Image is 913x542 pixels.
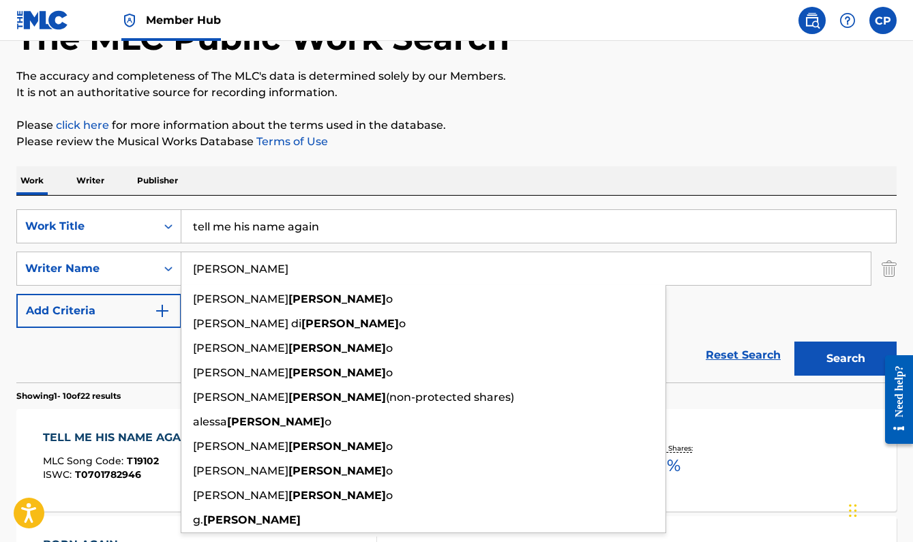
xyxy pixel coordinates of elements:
strong: [PERSON_NAME] [288,342,386,355]
strong: [PERSON_NAME] [227,415,325,428]
span: o [386,440,393,453]
p: It is not an authoritative source for recording information. [16,85,897,101]
form: Search Form [16,209,897,382]
span: MLC Song Code : [43,455,127,467]
img: search [804,12,820,29]
iframe: Resource Center [875,344,913,456]
p: Work [16,166,48,195]
p: The accuracy and completeness of The MLC's data is determined solely by our Members. [16,68,897,85]
div: Work Title [25,218,148,235]
div: Help [834,7,861,34]
strong: [PERSON_NAME] [288,292,386,305]
div: TELL ME HIS NAME AGAIN [43,430,200,446]
span: [PERSON_NAME] [193,366,288,379]
img: 9d2ae6d4665cec9f34b9.svg [154,303,170,319]
img: help [839,12,856,29]
p: Publisher [133,166,182,195]
span: [PERSON_NAME] [193,391,288,404]
div: User Menu [869,7,897,34]
span: o [386,366,393,379]
strong: [PERSON_NAME] [288,489,386,502]
span: o [325,415,331,428]
iframe: Chat Widget [845,477,913,542]
span: Member Hub [146,12,221,28]
a: Public Search [798,7,826,34]
p: Showing 1 - 10 of 22 results [16,390,121,402]
span: o [386,464,393,477]
strong: [PERSON_NAME] [288,391,386,404]
span: (non-protected shares) [386,391,514,404]
img: Delete Criterion [882,252,897,286]
p: Writer [72,166,108,195]
strong: [PERSON_NAME] [288,440,386,453]
span: [PERSON_NAME] [193,464,288,477]
span: o [386,489,393,502]
img: MLC Logo [16,10,69,30]
span: o [399,317,406,330]
div: Writer Name [25,260,148,277]
span: [PERSON_NAME] di [193,317,301,330]
span: T0701782946 [75,468,141,481]
p: Please for more information about the terms used in the database. [16,117,897,134]
span: [PERSON_NAME] [193,440,288,453]
button: Add Criteria [16,294,181,328]
img: Top Rightsholder [121,12,138,29]
span: T19102 [127,455,159,467]
span: ISWC : [43,468,75,481]
strong: [PERSON_NAME] [288,366,386,379]
a: Reset Search [699,340,788,370]
strong: [PERSON_NAME] [203,513,301,526]
span: o [386,342,393,355]
span: alessa [193,415,227,428]
a: click here [56,119,109,132]
p: Please review the Musical Works Database [16,134,897,150]
span: [PERSON_NAME] [193,292,288,305]
button: Search [794,342,897,376]
a: TELL ME HIS NAME AGAINMLC Song Code:T19102ISWC:T0701782946Writers (1)[PERSON_NAME]Recording Artis... [16,409,897,511]
div: Drag [849,490,857,531]
span: [PERSON_NAME] [193,489,288,502]
strong: [PERSON_NAME] [288,464,386,477]
strong: [PERSON_NAME] [301,317,399,330]
span: [PERSON_NAME] [193,342,288,355]
span: o [386,292,393,305]
span: g. [193,513,203,526]
a: Terms of Use [254,135,328,148]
